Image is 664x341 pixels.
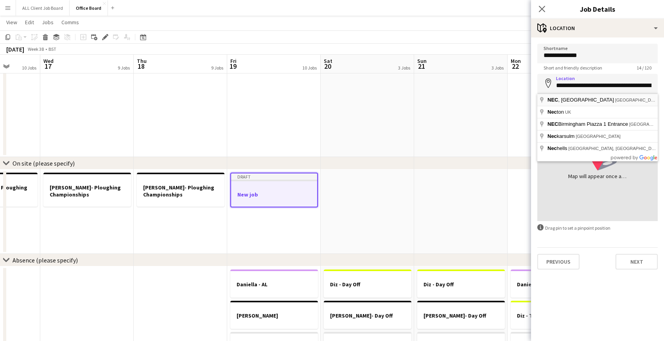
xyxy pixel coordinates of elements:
[537,65,608,71] span: Short and friendly description
[230,312,318,319] h3: [PERSON_NAME]
[22,65,36,71] div: 10 Jobs
[136,62,147,71] span: 18
[537,224,658,232] div: Drag pin to set a pinpoint position
[492,65,504,71] div: 3 Jobs
[302,65,317,71] div: 10 Jobs
[13,159,75,167] div: On site (please specify)
[48,46,56,52] div: BST
[26,46,45,52] span: Week 38
[211,65,223,71] div: 9 Jobs
[531,4,664,14] h3: Job Details
[6,19,17,26] span: View
[531,19,664,37] div: Location
[547,109,565,115] span: ton
[43,173,131,207] app-job-card: [PERSON_NAME]- Ploughing Championships
[547,121,558,127] span: NEC
[511,57,521,64] span: Mon
[576,134,621,139] span: [GEOGRAPHIC_DATA]
[547,145,569,151] span: hells
[230,57,237,64] span: Fri
[547,121,629,127] span: Birmingham Piazza 1 Entrance
[230,281,318,288] h3: Daniella - AL
[13,256,78,264] div: Absence (please specify)
[230,173,318,207] app-job-card: DraftNew job
[616,254,658,270] button: Next
[61,19,79,26] span: Comms
[324,281,411,288] h3: Diz - Day Off
[417,57,427,64] span: Sun
[417,301,505,329] app-job-card: [PERSON_NAME]- Day Off
[547,97,615,103] span: , [GEOGRAPHIC_DATA]
[417,270,505,298] app-job-card: Diz - Day Off
[25,19,34,26] span: Edit
[417,281,505,288] h3: Diz - Day Off
[630,65,658,71] span: 14 / 120
[42,62,54,71] span: 17
[137,57,147,64] span: Thu
[42,19,54,26] span: Jobs
[137,184,224,198] h3: [PERSON_NAME]- Ploughing Championships
[230,301,318,329] app-job-card: [PERSON_NAME]
[547,97,558,103] span: NEC
[22,17,37,27] a: Edit
[16,0,70,16] button: ALL Client Job Board
[231,173,317,180] div: Draft
[511,270,598,298] app-job-card: Daniella - AL
[416,62,427,71] span: 21
[565,110,571,114] span: UK
[43,184,131,198] h3: [PERSON_NAME]- Ploughing Championships
[510,62,521,71] span: 22
[511,281,598,288] h3: Daniella - AL
[547,133,576,139] span: karsulm
[43,57,54,64] span: Wed
[569,146,660,151] span: [GEOGRAPHIC_DATA], [GEOGRAPHIC_DATA]
[511,312,598,319] h3: Diz - TIL
[324,57,332,64] span: Sat
[323,62,332,71] span: 20
[70,0,108,16] button: Office Board
[231,191,317,198] h3: New job
[537,254,580,270] button: Previous
[6,45,24,53] div: [DATE]
[547,145,557,151] span: Nec
[324,270,411,298] app-job-card: Diz - Day Off
[324,301,411,329] app-job-card: [PERSON_NAME]- Day Off
[568,172,627,180] div: Map will appear once address has been added
[58,17,82,27] a: Comms
[230,270,318,298] app-job-card: Daniella - AL
[324,312,411,319] h3: [PERSON_NAME]- Day Off
[398,65,410,71] div: 3 Jobs
[229,62,237,71] span: 19
[547,133,557,139] span: Nec
[3,17,20,27] a: View
[417,312,505,319] h3: [PERSON_NAME]- Day Off
[137,173,224,207] app-job-card: [PERSON_NAME]- Ploughing Championships
[547,109,557,115] span: Nec
[39,17,57,27] a: Jobs
[511,301,598,329] app-job-card: Diz - TIL
[118,65,130,71] div: 9 Jobs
